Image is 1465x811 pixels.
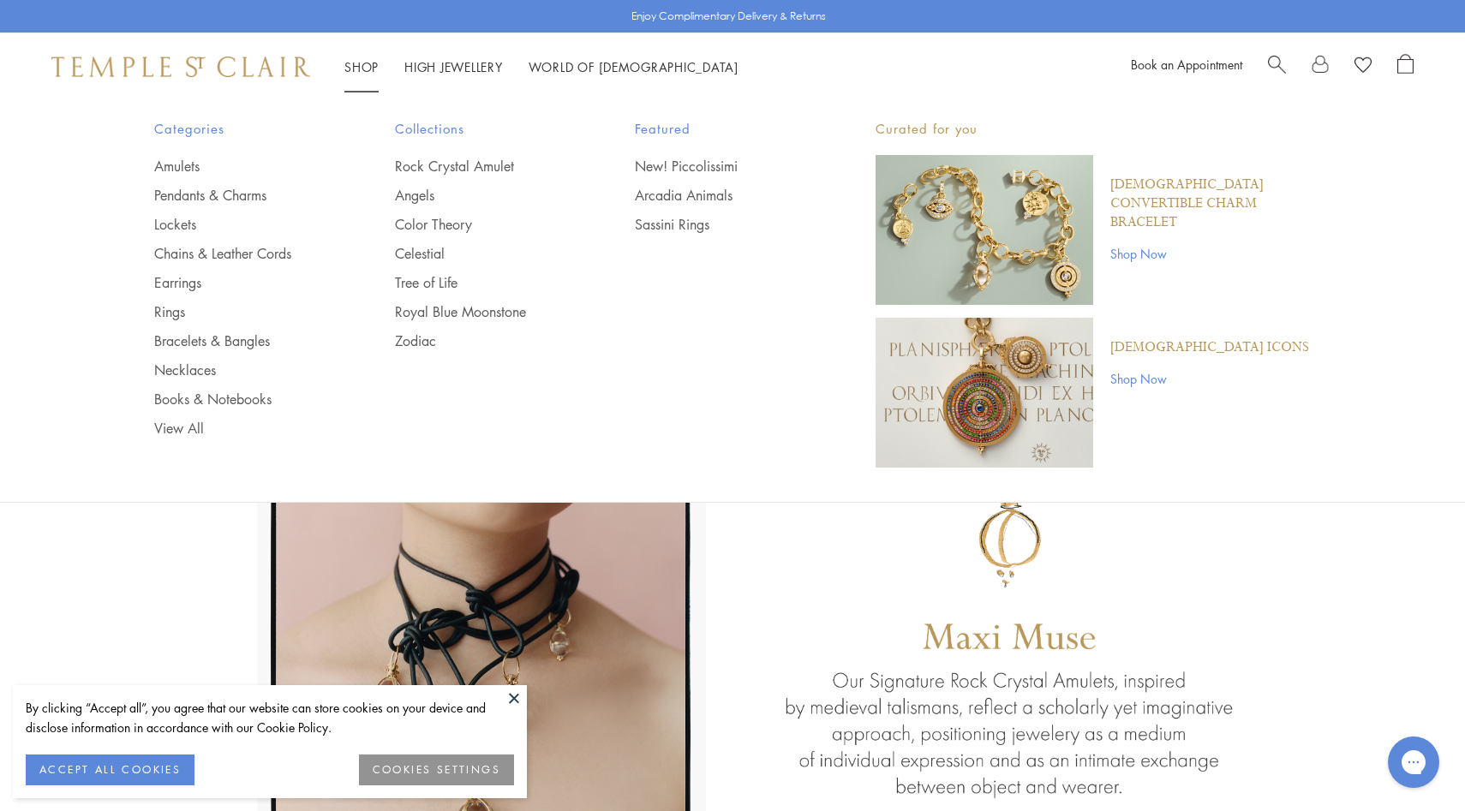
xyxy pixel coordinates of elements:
[1110,176,1311,232] a: [DEMOGRAPHIC_DATA] Convertible Charm Bracelet
[876,118,1311,140] p: Curated for you
[154,118,326,140] span: Categories
[1379,730,1448,794] iframe: Gorgias live chat messenger
[395,186,567,205] a: Angels
[344,58,379,75] a: ShopShop
[154,361,326,379] a: Necklaces
[51,57,310,77] img: Temple St. Clair
[154,273,326,292] a: Earrings
[1397,54,1414,80] a: Open Shopping Bag
[395,244,567,263] a: Celestial
[1268,54,1286,80] a: Search
[1110,338,1309,357] a: [DEMOGRAPHIC_DATA] Icons
[154,390,326,408] a: Books & Notebooks
[395,215,567,234] a: Color Theory
[26,754,194,785] button: ACCEPT ALL COOKIES
[395,157,567,176] a: Rock Crystal Amulet
[154,331,326,350] a: Bracelets & Bangles
[1354,54,1372,80] a: View Wishlist
[404,58,503,75] a: High JewelleryHigh Jewellery
[635,186,807,205] a: Arcadia Animals
[635,157,807,176] a: New! Piccolissimi
[154,157,326,176] a: Amulets
[395,302,567,321] a: Royal Blue Moonstone
[359,754,514,785] button: COOKIES SETTINGS
[529,58,738,75] a: World of [DEMOGRAPHIC_DATA]World of [DEMOGRAPHIC_DATA]
[154,215,326,234] a: Lockets
[1131,56,1242,73] a: Book an Appointment
[1110,369,1309,388] a: Shop Now
[154,186,326,205] a: Pendants & Charms
[26,698,514,737] div: By clicking “Accept all”, you agree that our website can store cookies on your device and disclos...
[154,419,326,438] a: View All
[154,302,326,321] a: Rings
[154,244,326,263] a: Chains & Leather Cords
[395,118,567,140] span: Collections
[631,8,826,25] p: Enjoy Complimentary Delivery & Returns
[635,118,807,140] span: Featured
[395,331,567,350] a: Zodiac
[635,215,807,234] a: Sassini Rings
[344,57,738,78] nav: Main navigation
[1110,244,1311,263] a: Shop Now
[395,273,567,292] a: Tree of Life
